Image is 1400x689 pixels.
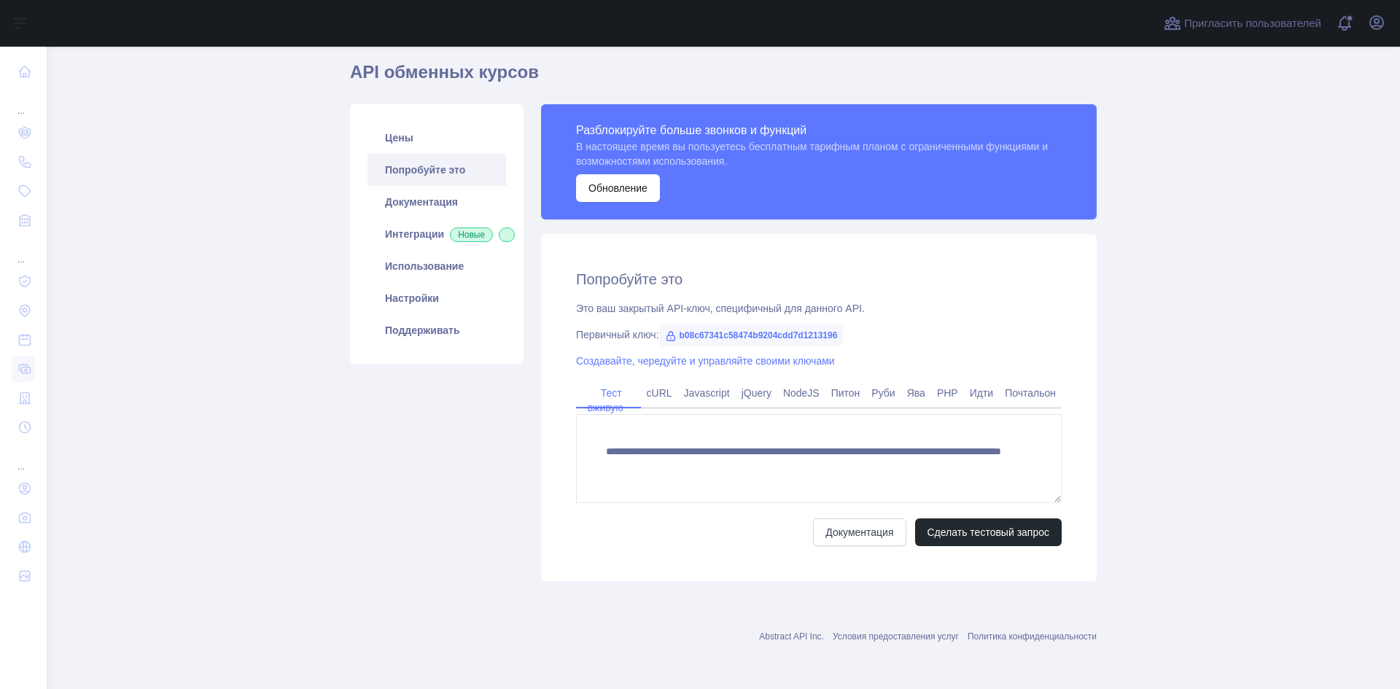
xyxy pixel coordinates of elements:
[813,518,906,546] a: Документация
[576,303,865,314] font: Это ваш закрытый API-ключ, специфичный для данного API.
[367,186,506,218] a: Документация
[385,164,465,176] font: Попробуйте это
[680,330,838,340] font: b08c67341c58474b9204cdd7d1213196
[907,387,925,399] font: Ява
[576,271,682,287] font: Попробуйте это
[385,196,458,208] font: Документация
[1184,17,1321,29] font: Пригласить пользователей
[367,282,506,314] a: Настройки
[367,314,506,346] a: Поддерживать
[367,218,506,250] a: ИнтеграцииНовые
[833,631,959,642] a: Условия предоставления услуг
[937,387,958,399] font: PHP
[367,122,506,154] a: Цены
[576,141,1048,167] font: В настоящее время вы пользуетесь бесплатным тарифным планом с ограниченными функциями и возможнос...
[576,174,660,202] button: Обновление
[17,106,25,116] font: ...
[970,387,993,399] font: Идти
[576,355,835,367] a: Создавайте, чередуйте и управляйте своими ключами
[684,387,730,399] font: Javascript
[385,132,413,144] font: Цены
[385,260,464,272] font: Использование
[968,631,1097,642] a: Политика конфиденциальности
[742,387,771,399] font: jQuery
[783,387,820,399] font: NodeJS
[871,387,895,399] font: Руби
[1161,12,1324,35] button: Пригласить пользователей
[350,62,539,82] font: API обменных курсов
[915,518,1062,546] button: Сделать тестовый запрос
[1005,387,1056,399] font: Почтальон
[17,254,25,265] font: ...
[458,230,485,240] font: Новые
[588,387,623,413] font: Тест вживую
[17,462,25,472] font: ...
[576,329,659,340] font: Первичный ключ:
[385,228,444,240] font: Интеграции
[831,387,860,399] font: Питон
[759,631,824,642] a: Abstract API Inc.
[588,182,647,194] font: Обновление
[385,324,460,336] font: Поддерживать
[385,292,439,304] font: Настройки
[367,250,506,282] a: Использование
[647,387,672,399] font: cURL
[825,526,893,538] font: Документация
[576,124,806,136] font: Разблокируйте больше звонков и функций
[367,154,506,186] a: Попробуйте это
[927,526,1050,538] font: Сделать тестовый запрос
